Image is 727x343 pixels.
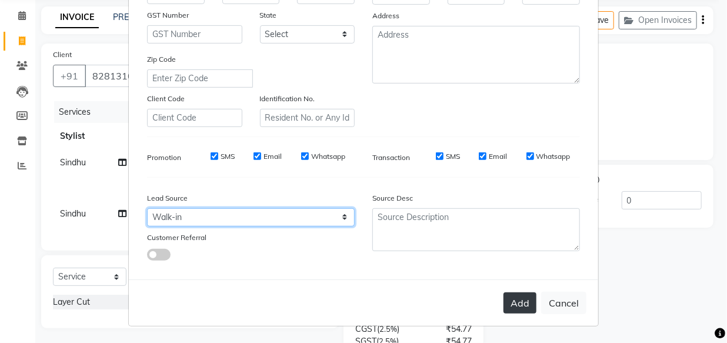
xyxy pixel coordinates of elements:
label: Transaction [372,152,410,163]
label: Address [372,11,399,21]
input: Enter Zip Code [147,69,253,88]
label: Whatsapp [311,151,345,162]
button: Add [503,292,536,314]
label: Whatsapp [536,151,571,162]
label: State [260,10,277,21]
input: Resident No. or Any Id [260,109,355,127]
label: Promotion [147,152,181,163]
label: SMS [221,151,235,162]
input: Client Code [147,109,242,127]
label: GST Number [147,10,189,21]
label: Client Code [147,94,185,104]
label: SMS [446,151,460,162]
label: Source Desc [372,193,413,204]
input: GST Number [147,25,242,44]
label: Zip Code [147,54,176,65]
button: Cancel [541,292,586,314]
label: Email [489,151,507,162]
label: Customer Referral [147,232,206,243]
label: Identification No. [260,94,315,104]
label: Lead Source [147,193,188,204]
label: Email [264,151,282,162]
